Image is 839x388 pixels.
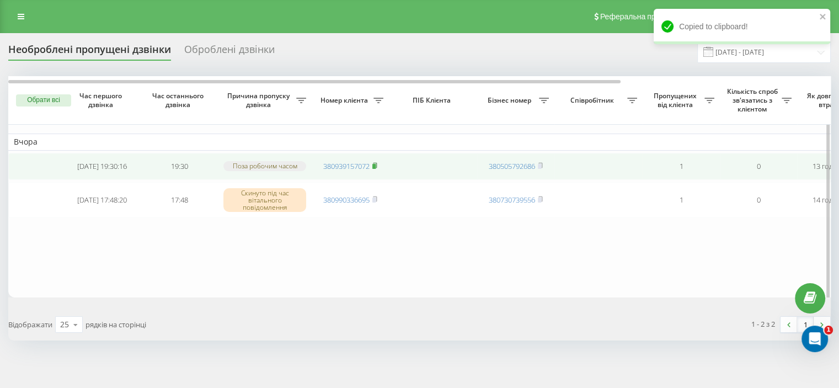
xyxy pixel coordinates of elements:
div: Необроблені пропущені дзвінки [8,44,171,61]
span: Пропущених від клієнта [648,92,704,109]
button: close [819,12,827,23]
td: [DATE] 17:48:20 [63,182,141,219]
span: Відображати [8,320,52,329]
td: 0 [720,182,797,219]
span: Кількість спроб зв'язатись з клієнтом [725,87,782,113]
a: 1 [797,317,814,332]
div: Оброблені дзвінки [184,44,275,61]
td: 1 [643,153,720,180]
span: Номер клієнта [317,96,373,105]
a: 380990336695 [323,195,370,205]
span: Реферальна програма [600,12,681,21]
span: Час першого дзвінка [72,92,132,109]
a: 380505792686 [489,161,535,171]
div: 1 - 2 з 2 [751,318,775,329]
span: Час останнього дзвінка [149,92,209,109]
span: 1 [824,326,833,334]
button: Обрати всі [16,94,71,107]
span: Співробітник [560,96,627,105]
span: рядків на сторінці [85,320,146,329]
div: Скинуто під час вітального повідомлення [223,188,306,212]
td: 1 [643,182,720,219]
span: Причина пропуску дзвінка [223,92,296,109]
td: 17:48 [141,182,218,219]
span: Бізнес номер [483,96,539,105]
td: 19:30 [141,153,218,180]
a: 380730739556 [489,195,535,205]
div: Поза робочим часом [223,161,306,171]
td: 0 [720,153,797,180]
div: 25 [60,319,69,330]
span: ПІБ Клієнта [398,96,468,105]
a: 380939157072 [323,161,370,171]
iframe: Intercom live chat [801,326,828,352]
div: Copied to clipboard! [654,9,830,44]
td: [DATE] 19:30:16 [63,153,141,180]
